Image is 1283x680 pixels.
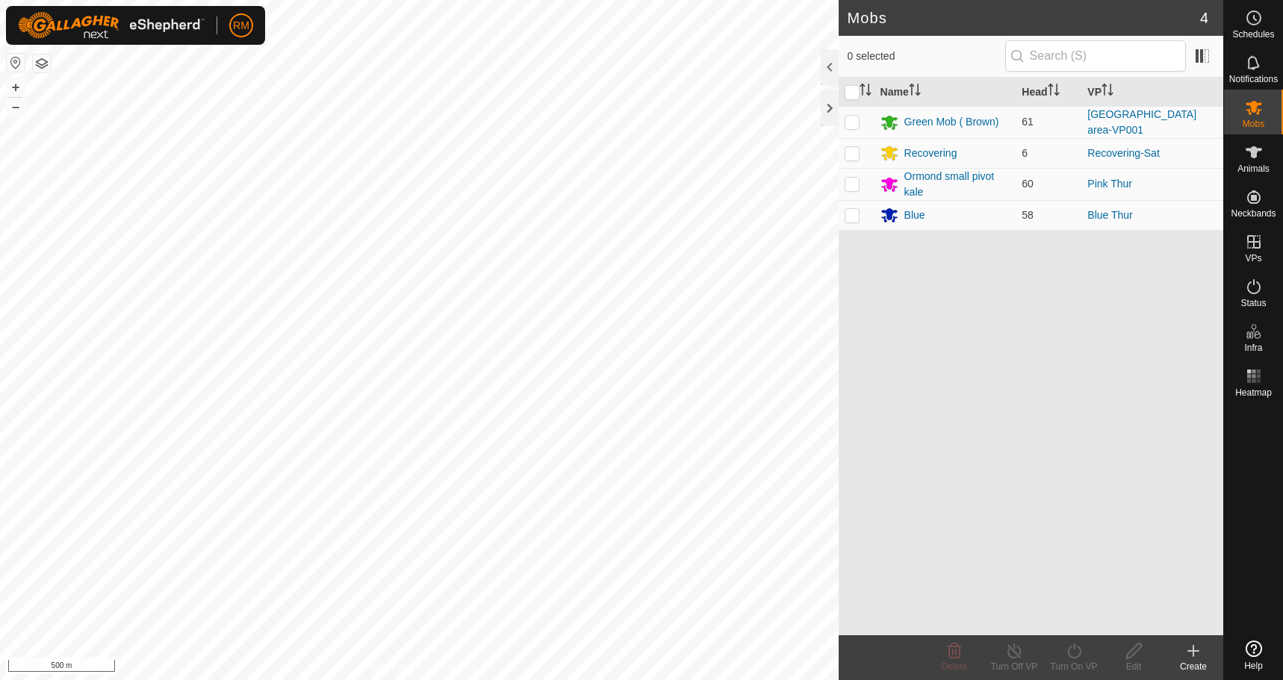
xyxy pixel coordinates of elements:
span: Animals [1237,164,1270,173]
p-sorticon: Activate to sort [1102,86,1113,98]
span: 61 [1022,116,1034,128]
div: Turn On VP [1044,660,1104,673]
a: Pink Thur [1087,178,1132,190]
span: 6 [1022,147,1028,159]
span: Notifications [1229,75,1278,84]
div: Blue [904,208,925,223]
span: Schedules [1232,30,1274,39]
p-sorticon: Activate to sort [909,86,921,98]
th: Head [1016,78,1081,107]
a: Contact Us [434,661,478,674]
span: Mobs [1243,119,1264,128]
a: Recovering-Sat [1087,147,1160,159]
p-sorticon: Activate to sort [860,86,872,98]
a: Blue Thur [1087,209,1132,221]
a: [GEOGRAPHIC_DATA] area-VP001 [1087,108,1196,136]
a: Privacy Policy [360,661,416,674]
span: RM [233,18,249,34]
div: Ormond small pivot kale [904,169,1010,200]
th: Name [875,78,1016,107]
h2: Mobs [848,9,1200,27]
span: 4 [1200,7,1208,29]
th: VP [1081,78,1223,107]
span: Heatmap [1235,388,1272,397]
span: VPs [1245,254,1261,263]
button: + [7,78,25,96]
span: Neckbands [1231,209,1276,218]
span: Help [1244,661,1263,670]
a: Help [1224,634,1283,676]
div: Create [1164,660,1223,673]
span: Status [1240,299,1266,308]
div: Green Mob ( Brown) [904,114,999,130]
div: Edit [1104,660,1164,673]
img: Gallagher Logo [18,12,205,39]
button: Reset Map [7,54,25,72]
button: Map Layers [33,54,51,72]
span: 0 selected [848,49,1005,64]
div: Turn Off VP [984,660,1044,673]
button: – [7,98,25,116]
span: Delete [942,661,968,672]
input: Search (S) [1005,40,1186,72]
div: Recovering [904,146,957,161]
span: Infra [1244,343,1262,352]
span: 58 [1022,209,1034,221]
p-sorticon: Activate to sort [1048,86,1060,98]
span: 60 [1022,178,1034,190]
